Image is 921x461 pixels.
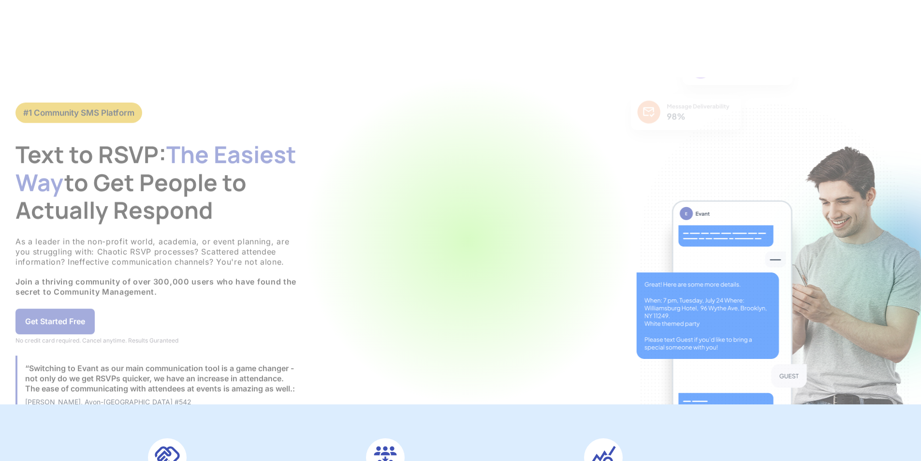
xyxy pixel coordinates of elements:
a: #1 Community SMS Platform [15,103,142,123]
h1: Text to RSVP: to Get People to Actually Respond [15,140,306,224]
div: “Switching to Evant as our main communication tool is a game changer - not only do we get RSVPs q... [25,363,298,393]
p: As a leader in the non-profit world, academia, or event planning, are you struggling with: Chaoti... [15,237,306,297]
a: Get Started Free [15,309,95,334]
span: The Easiest Way [15,138,296,198]
div: #1 Community SMS Platform [23,107,134,118]
div: [PERSON_NAME], Avon-[GEOGRAPHIC_DATA] #542 [25,398,298,406]
div: No credit card required. Cancel anytime. Results Guranteed [15,337,306,344]
strong: Join a thriving community of over 300,000 users who have found the secret to Community Management. [15,277,296,297]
